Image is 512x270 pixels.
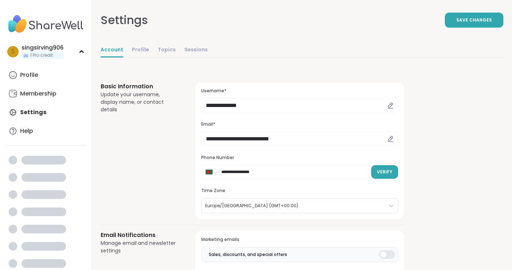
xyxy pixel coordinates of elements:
a: Help [6,122,86,140]
span: Save Changes [456,17,492,23]
a: Profile [6,66,86,84]
h3: Username* [201,88,398,94]
span: Verify [377,169,392,175]
div: singsirving906 [22,44,64,52]
a: Sessions [184,43,208,57]
div: Settings [101,11,148,29]
span: Sales, discounts, and special offers [209,251,287,258]
h3: Email Notifications [101,231,178,239]
a: Membership [6,85,86,102]
div: Update your username, display name, or contact details [101,91,178,113]
h3: Marketing emails [201,237,398,243]
h3: Time Zone [201,188,398,194]
h3: Email* [201,121,398,127]
div: Profile [20,71,38,79]
button: Verify [371,165,398,179]
span: s [11,47,15,56]
h3: Basic Information [101,82,178,91]
div: Help [20,127,33,135]
a: Topics [158,43,176,57]
div: Manage email and newsletter settings [101,239,178,255]
a: Account [101,43,123,57]
button: Save Changes [445,13,503,28]
div: Membership [20,90,56,98]
span: 1 Pro credit [30,52,53,59]
a: Profile [132,43,149,57]
img: ShareWell Nav Logo [6,11,86,37]
h3: Phone Number [201,155,398,161]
